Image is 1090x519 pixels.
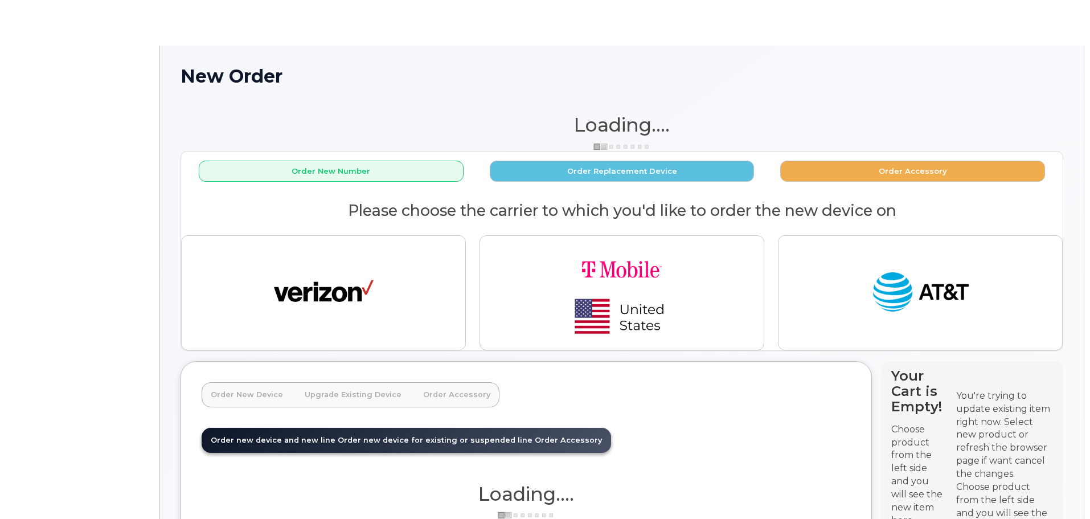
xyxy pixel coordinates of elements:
span: Order new device for existing or suspended line [338,436,532,444]
div: You're trying to update existing item right now. Select new product or refresh the browser page i... [956,390,1053,481]
h1: Loading.... [202,484,851,504]
img: verizon-ab2890fd1dd4a6c9cf5f392cd2db4626a3dae38ee8226e09bcb5c993c4c79f81.png [274,267,374,318]
span: Order Accessory [535,436,602,444]
button: Order Replacement Device [490,161,755,182]
button: Order New Number [199,161,464,182]
button: Order Accessory [780,161,1045,182]
a: Upgrade Existing Device [296,382,411,407]
img: t-mobile-78392d334a420d5b7f0e63d4fa81f6287a21d394dc80d677554bb55bbab1186f.png [542,245,702,341]
img: at_t-fb3d24644a45acc70fc72cc47ce214d34099dfd970ee3ae2334e4251f9d920fd.png [871,267,970,318]
img: ajax-loader-3a6953c30dc77f0bf724df975f13086db4f4c1262e45940f03d1251963f1bf2e.gif [593,142,650,151]
a: Order New Device [202,382,292,407]
a: Order Accessory [414,382,499,407]
span: Order new device and new line [211,436,335,444]
h1: Loading.... [181,115,1063,135]
h4: Your Cart is Empty! [891,368,946,414]
h2: Please choose the carrier to which you'd like to order the new device on [181,202,1063,219]
h1: New Order [181,66,1063,86]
